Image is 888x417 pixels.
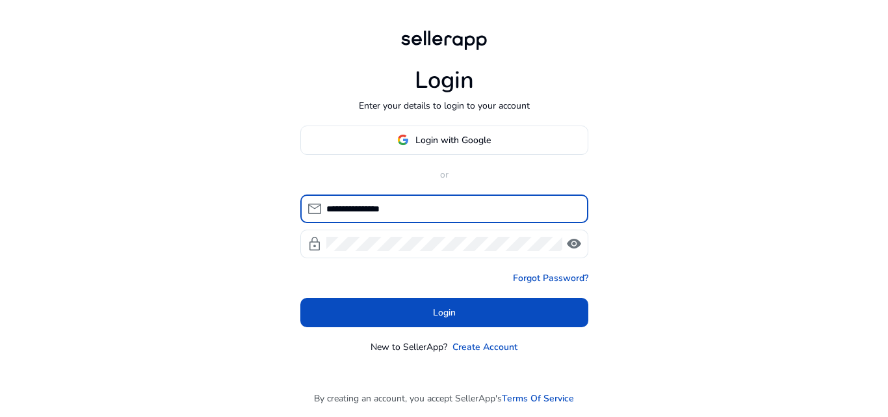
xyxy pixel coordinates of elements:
[359,99,530,113] p: Enter your details to login to your account
[307,236,322,252] span: lock
[452,340,517,354] a: Create Account
[415,66,474,94] h1: Login
[300,298,588,327] button: Login
[397,134,409,146] img: google-logo.svg
[502,392,574,405] a: Terms Of Service
[300,126,588,155] button: Login with Google
[371,340,447,354] p: New to SellerApp?
[566,236,582,252] span: visibility
[433,306,456,319] span: Login
[513,271,588,285] a: Forgot Password?
[415,133,491,147] span: Login with Google
[300,168,588,182] p: or
[307,201,322,217] span: mail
